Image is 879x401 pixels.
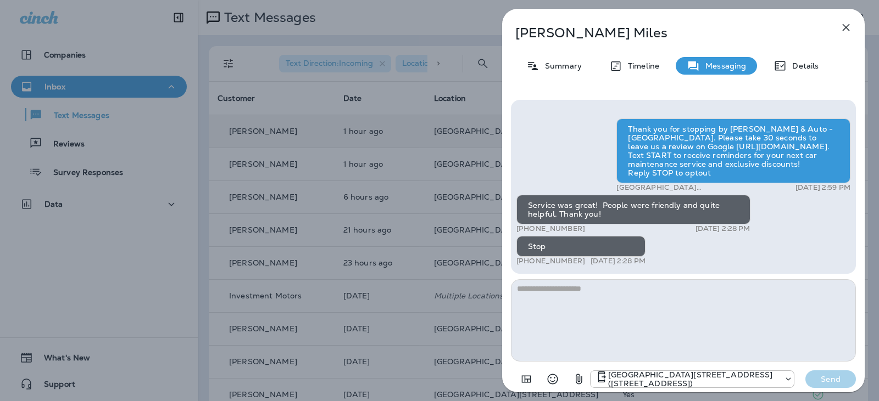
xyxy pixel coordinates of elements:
[515,25,815,41] p: [PERSON_NAME] Miles
[515,368,537,390] button: Add in a premade template
[616,118,850,183] div: Thank you for stopping by [PERSON_NAME] & Auto - [GEOGRAPHIC_DATA]. Please take 30 seconds to lea...
[622,61,659,70] p: Timeline
[591,257,646,266] p: [DATE] 2:28 PM
[516,224,585,233] p: [PHONE_NUMBER]
[795,183,850,192] p: [DATE] 2:59 PM
[696,224,750,233] p: [DATE] 2:28 PM
[542,368,564,390] button: Select an emoji
[787,61,819,70] p: Details
[516,257,585,266] p: [PHONE_NUMBER]
[539,61,582,70] p: Summary
[516,236,646,257] div: Stop
[516,195,750,224] div: Service was great! People were friendly and quite helpful. Thank you!
[591,370,794,388] div: +1 (402) 891-8464
[700,61,746,70] p: Messaging
[616,183,756,192] p: [GEOGRAPHIC_DATA][STREET_ADDRESS] ([STREET_ADDRESS])
[608,370,778,388] p: [GEOGRAPHIC_DATA][STREET_ADDRESS] ([STREET_ADDRESS])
